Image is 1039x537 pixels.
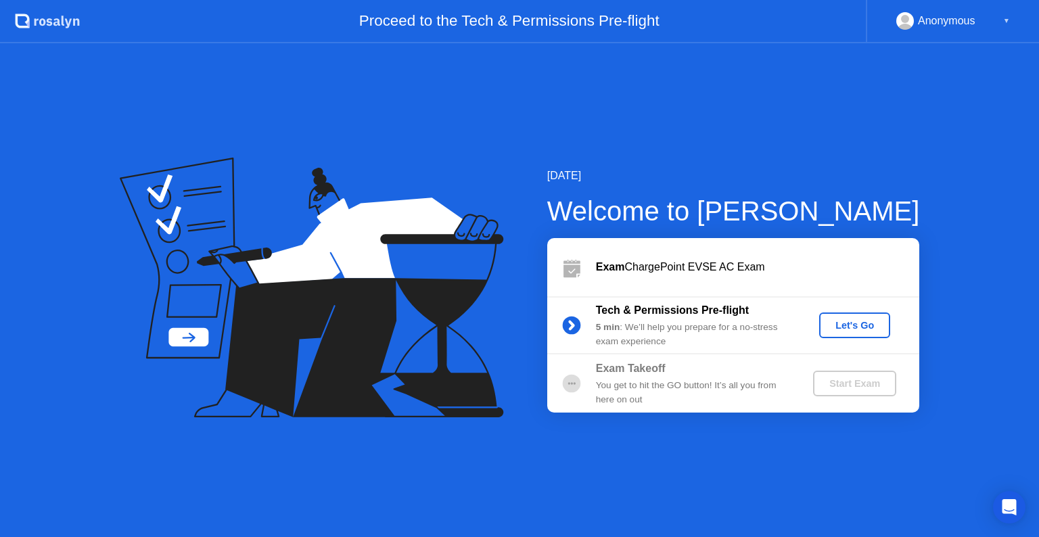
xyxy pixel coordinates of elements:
[825,320,885,331] div: Let's Go
[993,491,1025,523] div: Open Intercom Messenger
[596,261,625,273] b: Exam
[547,191,920,231] div: Welcome to [PERSON_NAME]
[596,379,791,406] div: You get to hit the GO button! It’s all you from here on out
[918,12,975,30] div: Anonymous
[596,322,620,332] b: 5 min
[547,168,920,184] div: [DATE]
[819,312,890,338] button: Let's Go
[596,259,919,275] div: ChargePoint EVSE AC Exam
[1003,12,1010,30] div: ▼
[596,304,749,316] b: Tech & Permissions Pre-flight
[813,371,896,396] button: Start Exam
[596,321,791,348] div: : We’ll help you prepare for a no-stress exam experience
[818,378,891,389] div: Start Exam
[596,363,666,374] b: Exam Takeoff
